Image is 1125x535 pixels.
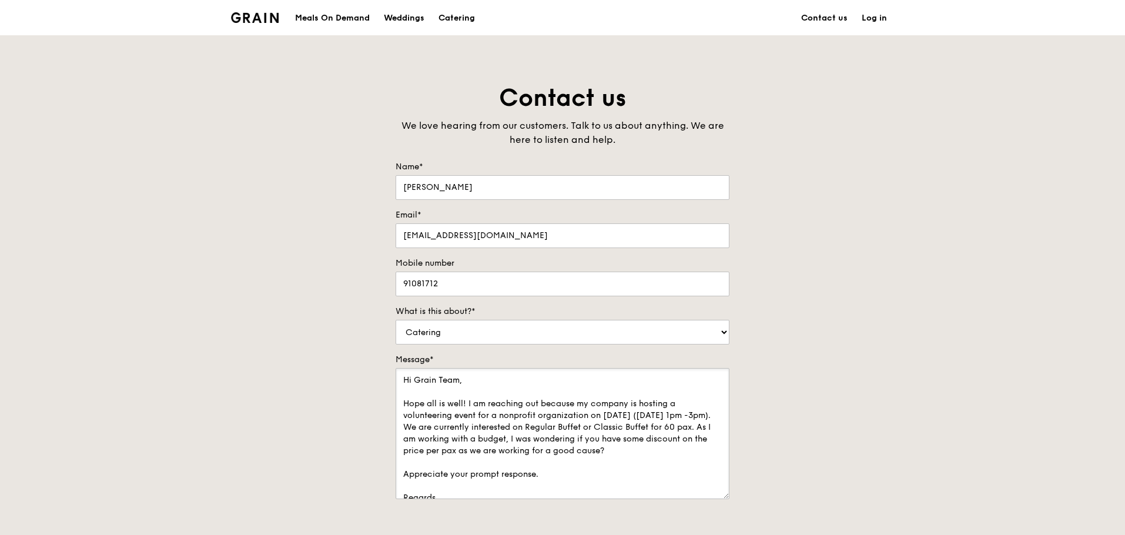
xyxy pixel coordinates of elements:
[396,258,729,269] label: Mobile number
[794,1,855,36] a: Contact us
[396,119,729,147] div: We love hearing from our customers. Talk to us about anything. We are here to listen and help.
[431,1,482,36] a: Catering
[855,1,894,36] a: Log in
[396,161,729,173] label: Name*
[377,1,431,36] a: Weddings
[396,354,729,366] label: Message*
[231,12,279,23] img: Grain
[438,1,475,36] div: Catering
[396,306,729,317] label: What is this about?*
[384,1,424,36] div: Weddings
[396,82,729,114] h1: Contact us
[295,1,370,36] div: Meals On Demand
[396,209,729,221] label: Email*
